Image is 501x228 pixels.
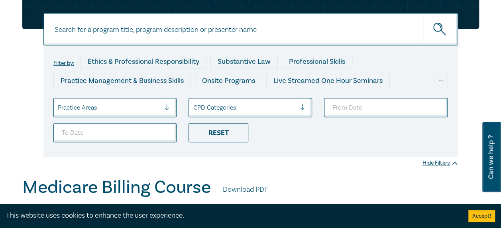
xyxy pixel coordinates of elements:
input: Search for a program title, program description or presenter name [43,13,458,45]
div: Hide Filters [422,159,458,167]
label: Filter by: [53,60,74,67]
button: Accept cookies [468,210,495,222]
div: Professional Skills [282,54,352,69]
div: Live Streamed Conferences and Intensives [53,92,204,107]
div: Live Streamed Practical Workshops [208,92,334,107]
input: select [58,103,59,112]
div: Ethics & Professional Responsibility [81,54,206,69]
div: Practice Management & Business Skills [53,73,191,88]
div: Substantive Law [210,54,278,69]
div: Live Streamed One Hour Seminars [266,73,390,88]
input: select [193,103,195,112]
div: Onsite Programs [195,73,262,88]
h1: Medicare Billing Course [22,177,211,198]
input: To Date [53,123,177,142]
div: This website uses cookies to enhance the user experience. [6,210,456,221]
input: From Date [324,98,448,117]
div: Reset [189,123,248,142]
span: Can we help ? [487,127,495,187]
a: Download PDF [223,185,268,195]
div: ... [434,73,448,88]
